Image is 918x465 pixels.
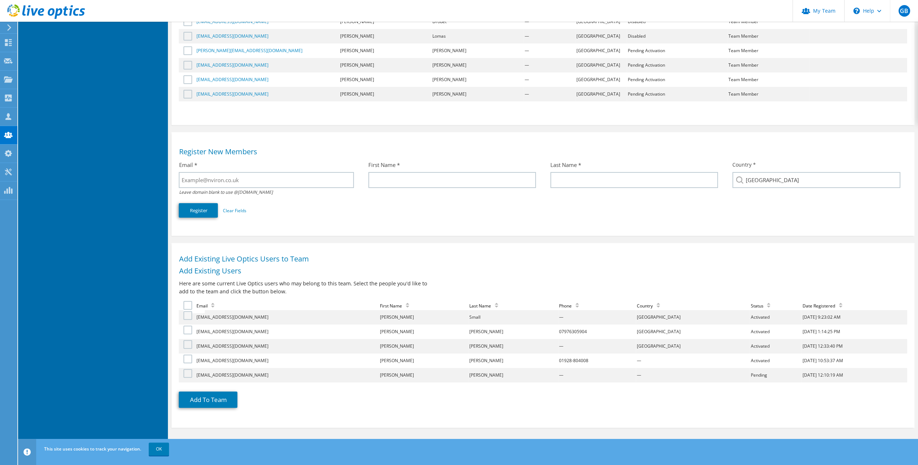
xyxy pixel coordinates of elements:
td: [PERSON_NAME] [339,72,431,87]
td: [DATE] 12:10:19 AM [801,368,907,382]
td: Team Member [727,72,809,87]
input: Example@nviron.co.uk [179,172,354,188]
td: Activated [749,339,801,353]
td: Pending Activation [627,43,727,58]
label: Email * [179,161,197,168]
td: [GEOGRAPHIC_DATA] [575,43,627,58]
label: First Name * [368,161,400,168]
button: Add To Team [179,391,237,408]
td: [EMAIL_ADDRESS][DOMAIN_NAME] [195,368,378,382]
span: GB [898,5,910,17]
td: 01928-804008 [558,353,636,368]
div: Phone [559,303,583,309]
td: [PERSON_NAME] [379,353,468,368]
td: [PERSON_NAME] [431,58,524,72]
td: — [558,310,636,324]
a: [EMAIL_ADDRESS][DOMAIN_NAME] [196,91,268,97]
td: [GEOGRAPHIC_DATA] [575,72,627,87]
a: [PERSON_NAME][EMAIL_ADDRESS][DOMAIN_NAME] [196,47,302,54]
div: First Name [380,303,413,309]
td: Pending Activation [627,72,727,87]
td: [DATE] 1:14:25 PM [801,324,907,339]
td: [DATE] 10:53:37 AM [801,353,907,368]
h1: Add Existing Live Optics Users to Team [179,255,903,263]
div: Status [750,303,774,309]
td: [GEOGRAPHIC_DATA] [575,14,627,29]
td: Pending Activation [627,87,727,101]
span: This site uses cookies to track your navigation. [44,446,141,452]
td: Pending [749,368,801,382]
td: Lomas [431,29,524,43]
a: OK [149,443,169,456]
td: [PERSON_NAME] [468,353,558,368]
svg: \n [853,8,860,14]
div: Country [637,303,664,309]
div: Date Registered [803,303,846,309]
td: Activated [749,310,801,324]
td: — [524,14,575,29]
td: — [636,353,749,368]
td: [PERSON_NAME] [379,324,468,339]
td: [GEOGRAPHIC_DATA] [575,29,627,43]
td: — [524,72,575,87]
td: [PERSON_NAME] [468,339,558,353]
td: [EMAIL_ADDRESS][DOMAIN_NAME] [195,324,378,339]
td: Small [468,310,558,324]
td: Disabled [627,14,727,29]
td: [PERSON_NAME] [468,368,558,382]
a: [EMAIL_ADDRESS][DOMAIN_NAME] [196,33,268,39]
td: Team Member [727,58,809,72]
td: [GEOGRAPHIC_DATA] [575,58,627,72]
td: Pending Activation [627,58,727,72]
div: Email [196,303,218,309]
td: [GEOGRAPHIC_DATA] [575,87,627,101]
td: 07976305904 [558,324,636,339]
td: [PERSON_NAME] [339,43,431,58]
td: — [524,58,575,72]
td: [EMAIL_ADDRESS][DOMAIN_NAME] [195,310,378,324]
td: Team Member [727,87,809,101]
i: Leave domain blank to use @[DOMAIN_NAME] [179,189,272,195]
p: Here are some current Live Optics users who may belong to this team. Select the people you'd like... [179,280,432,296]
td: [GEOGRAPHIC_DATA] [636,324,749,339]
button: Register [179,203,218,218]
a: Clear Fields [223,208,246,214]
a: [EMAIL_ADDRESS][DOMAIN_NAME] [196,76,268,83]
td: — [558,368,636,382]
td: [PERSON_NAME] [431,87,524,101]
td: — [524,29,575,43]
td: — [558,339,636,353]
td: [EMAIL_ADDRESS][DOMAIN_NAME] [195,339,378,353]
td: [PERSON_NAME] [431,72,524,87]
td: [DATE] 9:23:02 AM [801,310,907,324]
a: [EMAIL_ADDRESS][DOMAIN_NAME] [196,62,268,68]
td: — [524,43,575,58]
td: [EMAIL_ADDRESS][DOMAIN_NAME] [195,353,378,368]
td: [PERSON_NAME] [339,87,431,101]
td: Disabled [627,29,727,43]
label: Last Name * [550,161,581,168]
label: Select one or more accounts below [183,301,194,310]
td: Activated [749,353,801,368]
td: [PERSON_NAME] [339,58,431,72]
td: [PERSON_NAME] [468,324,558,339]
td: [PERSON_NAME] [339,14,431,29]
td: — [636,368,749,382]
td: [PERSON_NAME] [379,339,468,353]
td: Team Member [727,43,809,58]
td: Activated [749,324,801,339]
td: — [524,87,575,101]
h1: Register New Members [179,148,903,155]
td: [PERSON_NAME] [339,29,431,43]
td: Team Member [727,29,809,43]
td: [DATE] 12:33:40 PM [801,339,907,353]
td: [GEOGRAPHIC_DATA] [636,339,749,353]
td: Drouet [431,14,524,29]
td: [PERSON_NAME] [379,310,468,324]
td: [PERSON_NAME] [431,43,524,58]
td: Team Member [727,14,809,29]
td: [PERSON_NAME] [379,368,468,382]
label: Country * [732,161,756,168]
div: Last Name [469,303,502,309]
h1: Add Existing Users [179,267,903,275]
